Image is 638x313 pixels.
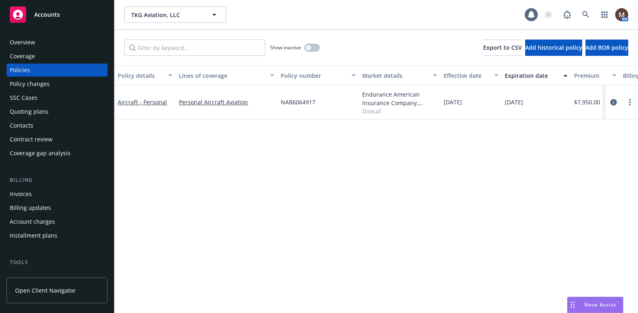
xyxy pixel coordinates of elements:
[7,64,108,77] a: Policies
[567,297,623,313] button: Nova Assist
[10,105,48,118] div: Quoting plans
[7,215,108,228] a: Account charges
[615,8,628,21] img: photo
[7,201,108,214] a: Billing updates
[505,71,559,80] div: Expiration date
[124,40,265,56] input: Filter by keyword...
[571,66,620,85] button: Premium
[114,66,176,85] button: Policy details
[440,66,502,85] button: Effective date
[281,98,315,106] span: NAB6064917
[15,286,76,295] span: Open Client Navigator
[362,71,428,80] div: Market details
[574,71,607,80] div: Premium
[585,40,628,56] button: Add BOR policy
[525,40,582,56] button: Add historical policy
[7,187,108,201] a: Invoices
[7,258,108,267] div: Tools
[34,11,60,18] span: Accounts
[277,66,359,85] button: Policy number
[7,147,108,160] a: Coverage gap analysis
[578,7,594,23] a: Search
[179,98,274,106] a: Personal Aircraft Aviation
[7,270,108,283] a: Manage files
[7,77,108,90] a: Policy changes
[10,50,35,63] div: Coverage
[540,7,557,23] a: Start snowing
[179,71,265,80] div: Lines of coverage
[525,44,582,51] span: Add historical policy
[596,7,613,23] a: Switch app
[7,229,108,242] a: Installment plans
[10,270,44,283] div: Manage files
[559,7,575,23] a: Report a Bug
[7,133,108,146] a: Contract review
[362,90,437,107] div: Endurance American Insurance Company, Sompo International, [PERSON_NAME] & Associates
[483,44,522,51] span: Export to CSV
[10,229,57,242] div: Installment plans
[176,66,277,85] button: Lines of coverage
[10,91,37,104] div: SSC Cases
[7,3,108,26] a: Accounts
[10,119,33,132] div: Contacts
[118,71,163,80] div: Policy details
[7,91,108,104] a: SSC Cases
[281,71,347,80] div: Policy number
[585,44,628,51] span: Add BOR policy
[584,301,616,308] span: Nova Assist
[444,71,489,80] div: Effective date
[10,201,51,214] div: Billing updates
[7,176,108,184] div: Billing
[10,77,50,90] div: Policy changes
[609,97,618,107] a: circleInformation
[7,119,108,132] a: Contacts
[505,98,523,106] span: [DATE]
[574,98,600,106] span: $7,950.00
[10,147,70,160] div: Coverage gap analysis
[10,133,53,146] div: Contract review
[7,105,108,118] a: Quoting plans
[625,97,635,107] a: more
[362,107,437,114] span: Show all
[502,66,571,85] button: Expiration date
[483,40,522,56] button: Export to CSV
[7,50,108,63] a: Coverage
[10,215,55,228] div: Account charges
[131,11,202,19] span: TKG Aviation, LLC
[10,187,32,201] div: Invoices
[7,36,108,49] a: Overview
[270,44,301,51] span: Show inactive
[124,7,226,23] button: TKG Aviation, LLC
[568,297,578,313] div: Drag to move
[359,66,440,85] button: Market details
[10,64,30,77] div: Policies
[444,98,462,106] span: [DATE]
[10,36,35,49] div: Overview
[118,98,167,106] a: Aircraft - Personal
